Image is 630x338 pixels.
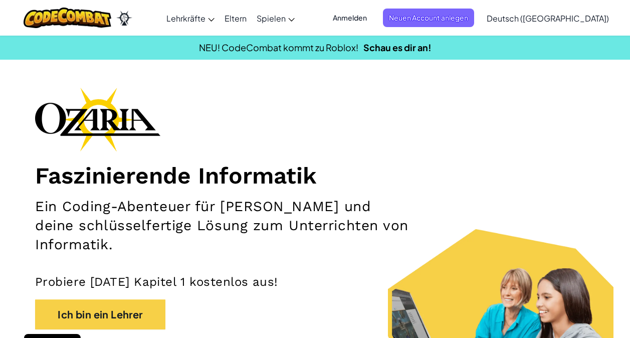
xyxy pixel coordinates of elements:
[35,197,410,254] h2: Ein Coding-Abenteuer für [PERSON_NAME] und deine schlüsselfertige Lösung zum Unterrichten von Inf...
[383,9,474,27] button: Neuen Account anlegen
[487,13,609,24] span: Deutsch ([GEOGRAPHIC_DATA])
[252,5,300,32] a: Spielen
[161,5,220,32] a: Lehrkräfte
[35,161,595,190] h1: Faszinierende Informatik
[220,5,252,32] a: Eltern
[257,13,286,24] span: Spielen
[35,299,165,329] button: Ich bin ein Lehrer
[35,274,595,289] p: Probiere [DATE] Kapitel 1 kostenlos aus!
[35,87,160,151] img: Ozaria branding logo
[166,13,205,24] span: Lehrkräfte
[199,42,358,53] span: NEU! CodeCombat kommt zu Roblox!
[327,9,373,27] button: Anmelden
[24,8,111,28] img: CodeCombat logo
[363,42,432,53] a: Schau es dir an!
[116,11,132,26] img: Ozaria
[482,5,614,32] a: Deutsch ([GEOGRAPHIC_DATA])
